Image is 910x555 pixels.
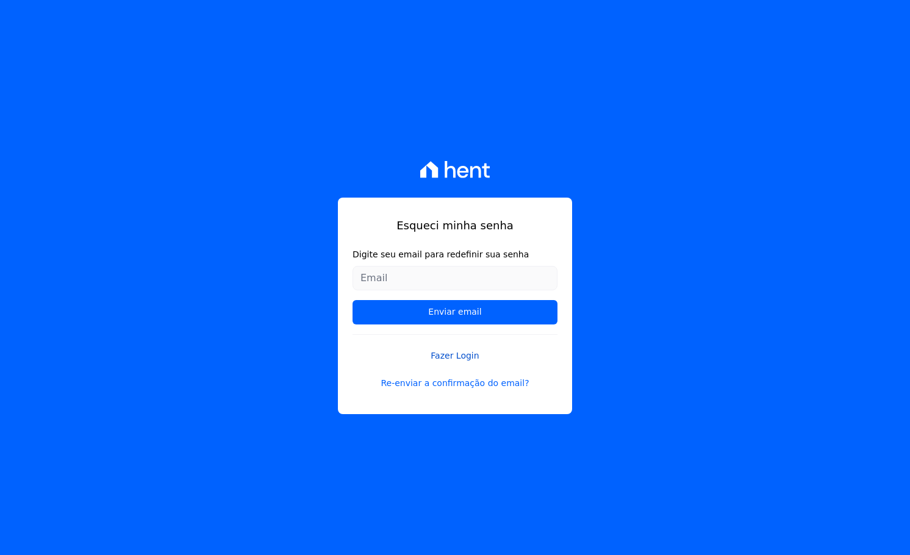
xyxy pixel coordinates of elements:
input: Enviar email [353,300,557,324]
a: Fazer Login [353,334,557,362]
input: Email [353,266,557,290]
h1: Esqueci minha senha [353,217,557,234]
a: Re-enviar a confirmação do email? [353,377,557,390]
label: Digite seu email para redefinir sua senha [353,248,557,261]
